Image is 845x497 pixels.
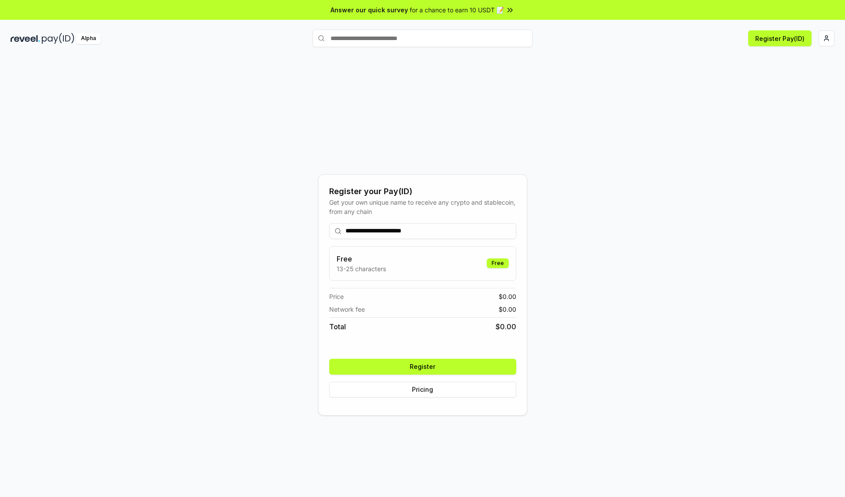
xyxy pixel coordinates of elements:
[410,5,504,15] span: for a chance to earn 10 USDT 📝
[76,33,101,44] div: Alpha
[329,185,516,198] div: Register your Pay(ID)
[329,292,344,301] span: Price
[496,321,516,332] span: $ 0.00
[499,305,516,314] span: $ 0.00
[329,198,516,216] div: Get your own unique name to receive any crypto and stablecoin, from any chain
[499,292,516,301] span: $ 0.00
[329,321,346,332] span: Total
[487,258,509,268] div: Free
[337,264,386,273] p: 13-25 characters
[331,5,408,15] span: Answer our quick survey
[329,359,516,375] button: Register
[329,382,516,398] button: Pricing
[337,254,386,264] h3: Free
[11,33,40,44] img: reveel_dark
[748,30,812,46] button: Register Pay(ID)
[329,305,365,314] span: Network fee
[42,33,74,44] img: pay_id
